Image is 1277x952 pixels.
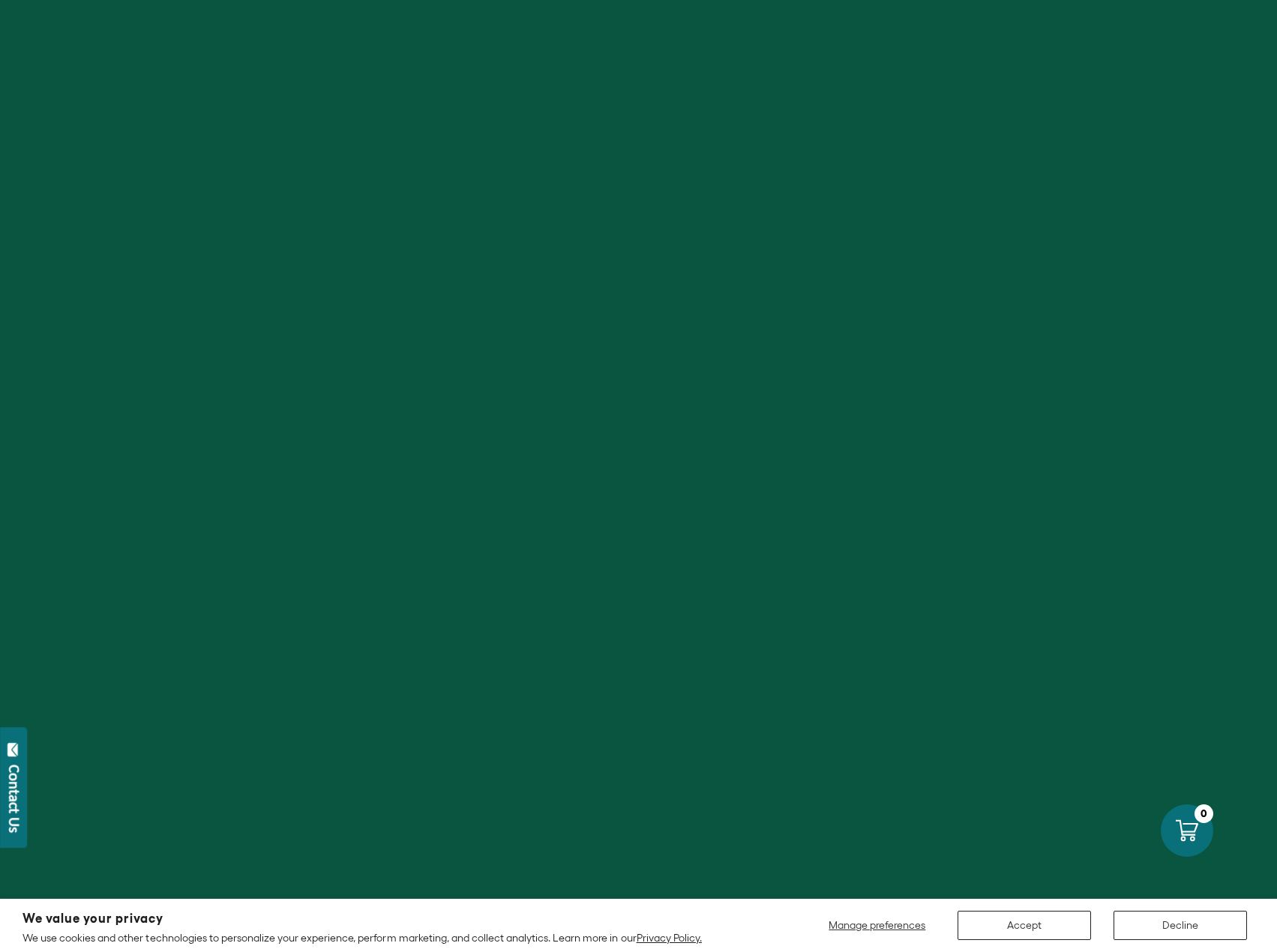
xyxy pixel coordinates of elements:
span: Manage preferences [829,919,925,931]
p: We use cookies and other technologies to personalize your experience, perform marketing, and coll... [22,931,702,945]
button: Accept [958,911,1091,940]
button: Manage preferences [820,911,935,940]
a: Privacy Policy. [637,932,702,944]
h2: We value your privacy [22,912,702,925]
div: 0 [1195,804,1213,823]
button: Decline [1114,911,1247,940]
div: Contact Us [7,765,22,833]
